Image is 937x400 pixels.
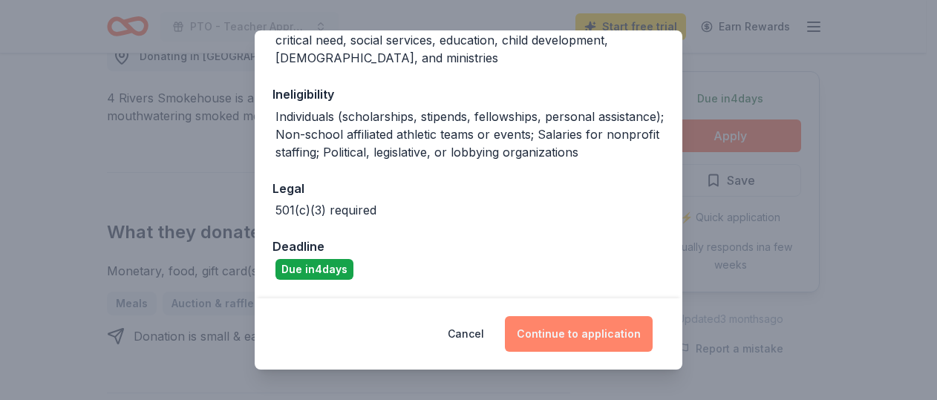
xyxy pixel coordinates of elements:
[505,316,653,352] button: Continue to application
[272,237,665,256] div: Deadline
[272,85,665,104] div: Ineligibility
[275,108,665,161] div: Individuals (scholarships, stipends, fellowships, personal assistance); Non-school affiliated ath...
[448,316,484,352] button: Cancel
[275,13,665,67] div: Prioritizes organizations and programs that support families in critical need, social services, e...
[275,259,353,280] div: Due in 4 days
[272,179,665,198] div: Legal
[275,201,376,219] div: 501(c)(3) required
